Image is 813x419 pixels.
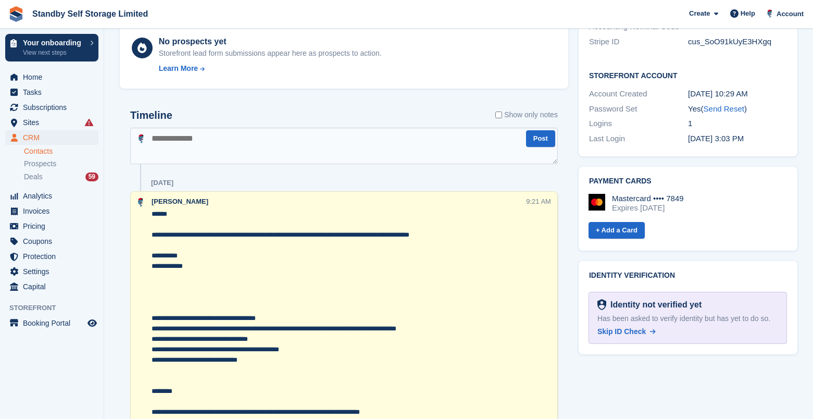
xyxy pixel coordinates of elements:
a: menu [5,189,98,203]
a: menu [5,316,98,330]
a: menu [5,85,98,100]
span: Analytics [23,189,85,203]
h2: Timeline [130,109,172,121]
span: Subscriptions [23,100,85,115]
span: [PERSON_NAME] [152,198,208,205]
img: Glenn Fisher [765,8,775,19]
span: Pricing [23,219,85,233]
a: menu [5,204,98,218]
a: Skip ID Check [597,326,656,337]
div: Last Login [589,133,688,145]
div: Account Created [589,88,688,100]
div: [DATE] 10:29 AM [688,88,787,100]
a: menu [5,130,98,145]
a: + Add a Card [589,222,645,239]
a: menu [5,115,98,130]
a: Send Reset [704,104,744,113]
div: 9:21 AM [526,196,551,206]
a: Preview store [86,317,98,329]
input: Show only notes [495,109,502,120]
span: Protection [23,249,85,264]
i: Smart entry sync failures have occurred [85,118,93,127]
div: 1 [688,118,787,130]
time: 2025-08-05 14:03:10 UTC [688,134,744,143]
span: Capital [23,279,85,294]
a: menu [5,279,98,294]
div: Identity not verified yet [606,299,702,311]
div: Has been asked to verify identity but has yet to do so. [597,313,778,324]
span: ( ) [701,104,747,113]
span: Skip ID Check [597,327,646,336]
a: Learn More [159,63,382,74]
p: View next steps [23,48,85,57]
a: menu [5,264,98,279]
h2: Storefront Account [589,70,787,80]
img: Glenn Fisher [135,196,146,208]
div: Password Set [589,103,688,115]
div: Stripe ID [589,36,688,48]
button: Post [526,130,555,147]
span: Account [777,9,804,19]
h2: Payment cards [589,177,787,186]
img: Mastercard Logo [589,194,605,211]
img: stora-icon-8386f47178a22dfd0bd8f6a31ec36ba5ce8667c1dd55bd0f319d3a0aa187defe.svg [8,6,24,22]
p: Your onboarding [23,39,85,46]
div: Learn More [159,63,198,74]
span: Home [23,70,85,84]
div: 59 [85,172,98,181]
div: [DATE] [151,179,173,187]
span: Invoices [23,204,85,218]
span: CRM [23,130,85,145]
label: Show only notes [495,109,558,120]
div: Logins [589,118,688,130]
span: Sites [23,115,85,130]
span: Storefront [9,303,104,313]
a: menu [5,70,98,84]
div: Storefront lead form submissions appear here as prospects to action. [159,48,382,59]
a: Your onboarding View next steps [5,34,98,61]
div: Expires [DATE] [612,203,684,213]
div: Yes [688,103,787,115]
span: Help [741,8,755,19]
a: menu [5,234,98,249]
span: Prospects [24,159,56,169]
span: Settings [23,264,85,279]
a: menu [5,219,98,233]
span: Deals [24,172,43,182]
a: Deals 59 [24,171,98,182]
h2: Identity verification [589,272,787,280]
a: Standby Self Storage Limited [28,5,152,22]
div: cus_SoO91kUyE3HXgq [688,36,787,48]
img: Glenn Fisher [135,133,147,144]
a: menu [5,100,98,115]
span: Tasks [23,85,85,100]
span: Booking Portal [23,316,85,330]
div: No prospects yet [159,35,382,48]
div: Mastercard •••• 7849 [612,194,684,203]
a: menu [5,249,98,264]
span: Coupons [23,234,85,249]
span: Create [689,8,710,19]
a: Prospects [24,158,98,169]
a: Contacts [24,146,98,156]
img: Identity Verification Ready [597,299,606,311]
